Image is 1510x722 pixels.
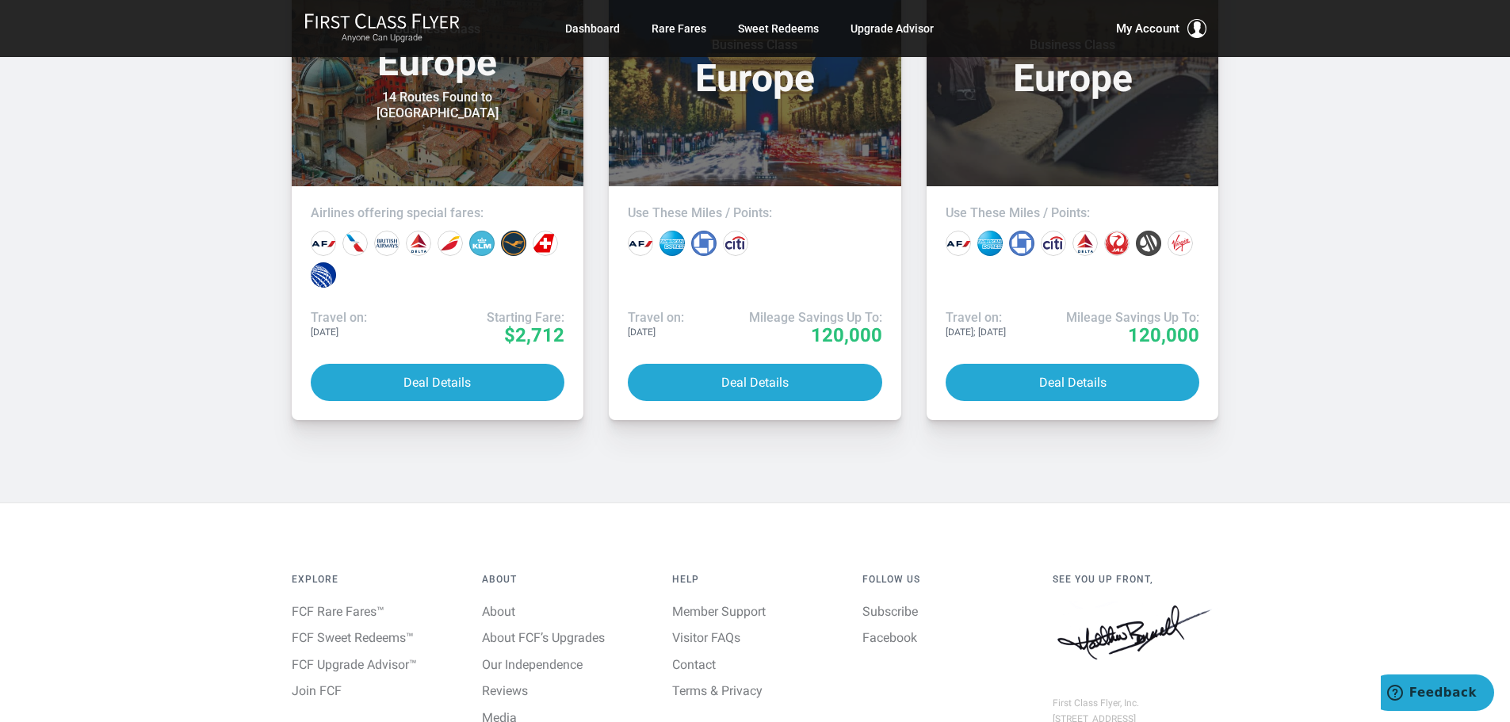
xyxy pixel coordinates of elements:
h3: Europe [628,37,882,97]
a: About FCF’s Upgrades [482,630,605,645]
div: Swiss [533,231,558,256]
a: Upgrade Advisor [851,14,934,43]
button: Deal Details [946,364,1200,401]
button: My Account [1116,19,1206,38]
div: Virgin Atlantic miles [1168,231,1193,256]
div: Iberia [438,231,463,256]
a: FCF Sweet Redeems™ [292,630,414,645]
div: Lufthansa [501,231,526,256]
button: Deal Details [628,364,882,401]
h4: Follow Us [862,575,1029,585]
div: Chase points [1009,231,1034,256]
div: Amex points [977,231,1003,256]
a: Terms & Privacy [672,683,763,698]
a: About [482,604,515,619]
img: First Class Flyer [304,13,460,29]
h4: Explore [292,575,458,585]
div: British Airways [374,231,399,256]
small: Anyone Can Upgrade [304,32,460,44]
a: Contact [672,657,716,672]
div: Delta miles [1072,231,1098,256]
button: Deal Details [311,364,565,401]
span: My Account [1116,19,1179,38]
a: Join FCF [292,683,342,698]
div: Chase points [691,231,717,256]
div: 14 Routes Found to [GEOGRAPHIC_DATA] [338,90,537,121]
h4: See You Up Front, [1053,575,1219,585]
div: Delta Airlines [406,231,431,256]
a: First Class FlyerAnyone Can Upgrade [304,13,460,44]
a: FCF Upgrade Advisor™ [292,657,417,672]
h4: About [482,575,648,585]
a: Member Support [672,604,766,619]
div: Citi points [723,231,748,256]
div: KLM [469,231,495,256]
div: Air France miles [628,231,653,256]
iframe: Opens a widget where you can find more information [1381,674,1494,714]
h4: Use These Miles / Points: [946,205,1200,221]
div: First Class Flyer, Inc. [1053,696,1219,711]
h4: Airlines offering special fares: [311,205,565,221]
h4: Use These Miles / Points: [628,205,882,221]
a: FCF Rare Fares™ [292,604,384,619]
div: Citi points [1041,231,1066,256]
a: Sweet Redeems [738,14,819,43]
img: Matthew J. Bennett [1053,602,1219,665]
a: Our Independence [482,657,583,672]
a: Facebook [862,630,917,645]
div: United [311,262,336,288]
div: American Airlines [342,231,368,256]
div: Air France miles [946,231,971,256]
h4: Help [672,575,839,585]
h3: Europe [311,21,565,82]
a: Subscribe [862,604,918,619]
h3: Europe [946,37,1200,97]
div: Marriott points [1136,231,1161,256]
a: Dashboard [565,14,620,43]
div: Amex points [659,231,685,256]
a: Reviews [482,683,528,698]
a: Rare Fares [652,14,706,43]
div: Japan miles [1104,231,1130,256]
div: Air France [311,231,336,256]
a: Visitor FAQs [672,630,740,645]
